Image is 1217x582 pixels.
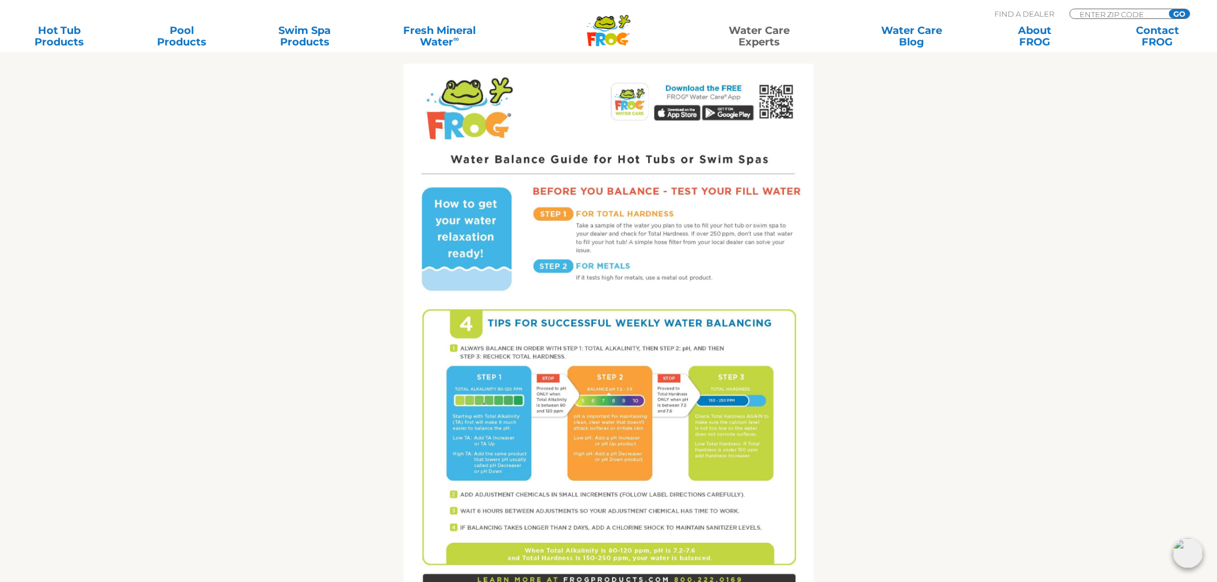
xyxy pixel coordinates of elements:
input: Zip Code Form [1079,9,1157,19]
a: AboutFROG [987,25,1082,48]
sup: ∞ [454,34,460,43]
a: Hot TubProducts [12,25,107,48]
p: Find A Dealer [995,9,1055,19]
a: Fresh MineralWater∞ [380,25,500,48]
a: Water CareExperts [682,25,837,48]
a: PoolProducts [135,25,230,48]
a: ContactFROG [1110,25,1205,48]
a: Swim SpaProducts [257,25,353,48]
img: openIcon [1173,538,1203,568]
input: GO [1169,9,1190,18]
a: Water CareBlog [864,25,960,48]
